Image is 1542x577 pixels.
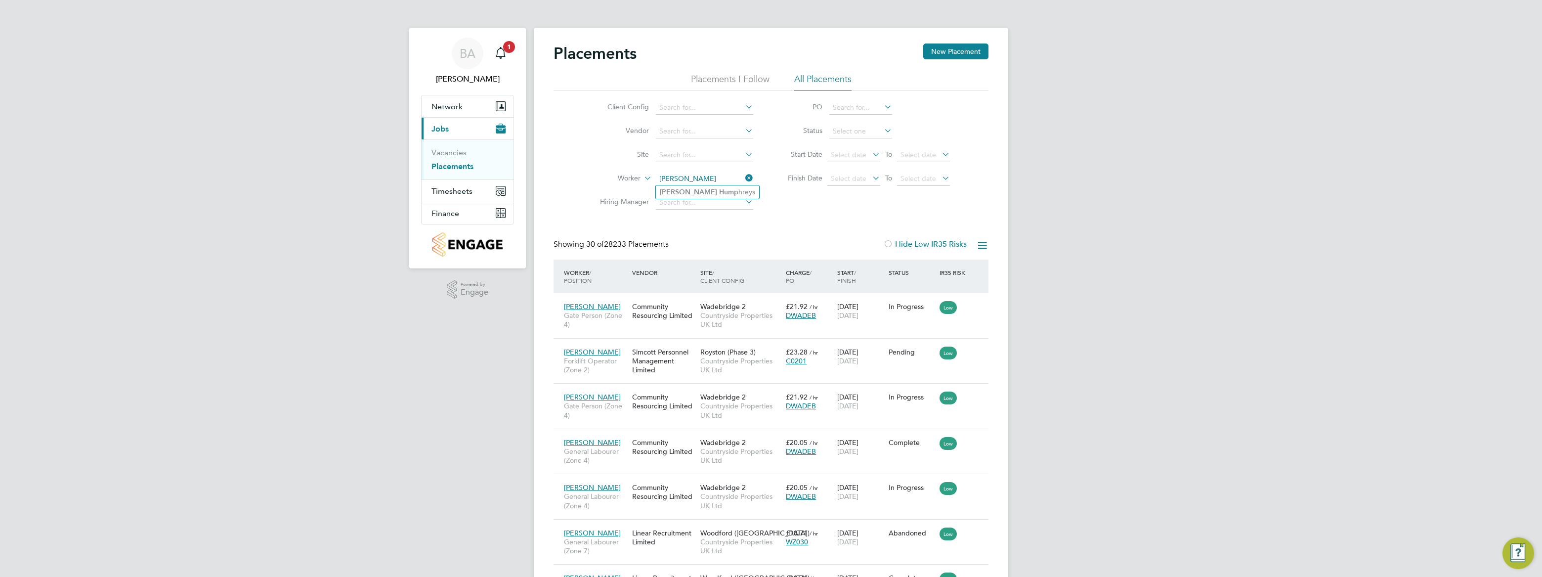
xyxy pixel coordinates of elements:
[592,150,649,159] label: Site
[700,401,781,419] span: Countryside Properties UK Ltd
[564,311,627,329] span: Gate Person (Zone 4)
[829,101,892,115] input: Search for...
[656,101,753,115] input: Search for...
[786,483,808,492] span: £20.05
[561,387,988,396] a: [PERSON_NAME]Gate Person (Zone 4)Community Resourcing LimitedWadebridge 2Countryside Properties U...
[940,437,957,450] span: Low
[564,348,621,356] span: [PERSON_NAME]
[886,264,938,281] div: Status
[810,530,818,537] span: / hr
[786,537,808,546] span: WZ030
[810,394,818,401] span: / hr
[940,528,957,540] span: Low
[691,73,770,91] li: Placements I Follow
[422,139,514,179] div: Jobs
[564,483,621,492] span: [PERSON_NAME]
[889,393,935,401] div: In Progress
[835,343,886,370] div: [DATE]
[831,174,866,183] span: Select date
[700,311,781,329] span: Countryside Properties UK Ltd
[786,401,816,410] span: DWADEB
[719,188,738,196] b: Hump
[786,438,808,447] span: £20.05
[561,264,630,289] div: Worker
[431,148,467,157] a: Vacancies
[460,47,475,60] span: BA
[698,264,783,289] div: Site
[503,41,515,53] span: 1
[431,162,473,171] a: Placements
[432,232,502,257] img: countryside-properties-logo-retina.png
[700,393,746,401] span: Wadebridge 2
[889,438,935,447] div: Complete
[835,433,886,461] div: [DATE]
[431,124,449,133] span: Jobs
[422,118,514,139] button: Jobs
[630,524,698,551] div: Linear Recruitment Limited
[561,433,988,441] a: [PERSON_NAME]General Labourer (Zone 4)Community Resourcing LimitedWadebridge 2Countryside Propert...
[940,482,957,495] span: Low
[421,73,514,85] span: Bobby Aujla
[421,232,514,257] a: Go to home page
[786,311,816,320] span: DWADEB
[778,126,822,135] label: Status
[937,264,971,281] div: IR35 Risk
[561,568,988,577] a: [PERSON_NAME]General Labourer (Zone 7)Linear Recruitment LimitedWoodford ([GEOGRAPHIC_DATA])Count...
[431,209,459,218] span: Finance
[786,529,808,537] span: £18.71
[656,196,753,210] input: Search for...
[491,38,511,69] a: 1
[561,342,988,351] a: [PERSON_NAME]Forklift Operator (Zone 2)Simcott Personnel Management LimitedRoyston (Phase 3)Count...
[831,150,866,159] span: Select date
[835,264,886,289] div: Start
[447,280,489,299] a: Powered byEngage
[564,529,621,537] span: [PERSON_NAME]
[810,349,818,356] span: / hr
[829,125,892,138] input: Select one
[889,348,935,356] div: Pending
[835,524,886,551] div: [DATE]
[786,348,808,356] span: £23.28
[837,401,858,410] span: [DATE]
[778,102,822,111] label: PO
[409,28,526,268] nav: Main navigation
[564,492,627,510] span: General Labourer (Zone 4)
[564,268,592,284] span: / Position
[783,264,835,289] div: Charge
[564,401,627,419] span: Gate Person (Zone 4)
[837,311,858,320] span: [DATE]
[810,439,818,446] span: / hr
[837,537,858,546] span: [DATE]
[592,102,649,111] label: Client Config
[889,529,935,537] div: Abandoned
[630,388,698,415] div: Community Resourcing Limited
[837,268,856,284] span: / Finish
[837,492,858,501] span: [DATE]
[700,492,781,510] span: Countryside Properties UK Ltd
[561,523,988,532] a: [PERSON_NAME]General Labourer (Zone 7)Linear Recruitment LimitedWoodford ([GEOGRAPHIC_DATA])Count...
[786,302,808,311] span: £21.92
[778,174,822,182] label: Finish Date
[561,478,988,486] a: [PERSON_NAME]General Labourer (Zone 4)Community Resourcing LimitedWadebridge 2Countryside Propert...
[837,356,858,365] span: [DATE]
[656,125,753,138] input: Search for...
[923,44,988,59] button: New Placement
[564,447,627,465] span: General Labourer (Zone 4)
[700,268,744,284] span: / Client Config
[431,186,472,196] span: Timesheets
[700,529,810,537] span: Woodford ([GEOGRAPHIC_DATA])
[810,303,818,311] span: / hr
[656,185,759,199] li: hreys
[586,239,604,249] span: 30 of
[786,492,816,501] span: DWADEB
[889,483,935,492] div: In Progress
[786,268,812,284] span: / PO
[700,348,756,356] span: Royston (Phase 3)
[882,148,895,161] span: To
[592,126,649,135] label: Vendor
[810,484,818,491] span: / hr
[584,174,641,183] label: Worker
[700,447,781,465] span: Countryside Properties UK Ltd
[883,239,967,249] label: Hide Low IR35 Risks
[889,302,935,311] div: In Progress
